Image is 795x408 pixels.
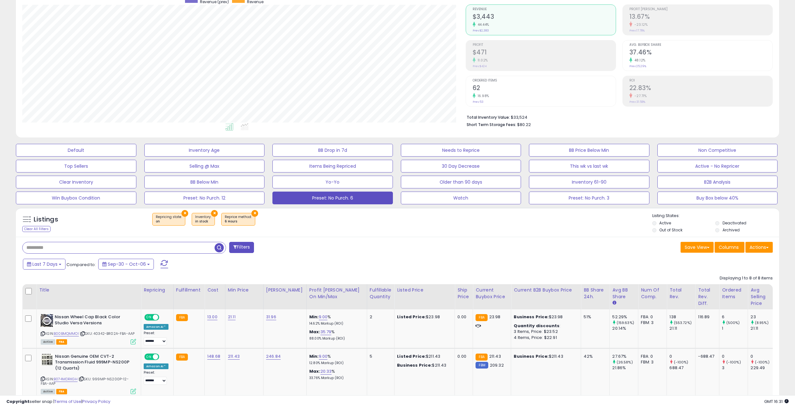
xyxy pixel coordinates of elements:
[657,160,778,172] button: Active - No Repricer
[55,314,132,327] b: Nissan Wheel Cap Black Color Studio Versa Versions
[82,398,110,404] a: Privacy Policy
[476,314,487,321] small: FBA
[584,314,605,320] div: 51%
[652,213,779,219] p: Listing States:
[39,287,138,293] div: Title
[629,100,645,104] small: Prev: 31.58%
[514,335,576,341] div: 4 Items, Price: $22.91
[641,320,662,326] div: FBM: 3
[473,64,487,68] small: Prev: $424
[467,113,768,121] li: $33,524
[750,287,774,307] div: Avg Selling Price
[722,314,748,320] div: 6
[514,287,578,293] div: Current B2B Buybox Price
[228,314,236,320] a: 21.11
[144,160,265,172] button: Selling @ Max
[41,314,136,344] div: ASIN:
[16,192,136,204] button: Win Buybox Condition
[397,314,450,320] div: $23.98
[41,354,53,366] img: 51e8jGoDqYL._SL40_.jpg
[80,331,134,336] span: | SKU: 40342-BR02A-FBA-AAP
[629,13,772,22] h2: 13.67%
[195,215,211,224] span: Inventory :
[207,314,217,320] a: 13.00
[632,58,646,63] small: 48.12%
[476,287,508,300] div: Current Buybox Price
[55,354,132,373] b: Nissan Genuine OEM CVT-2 Transmission Fluid 999MP-NS200P (12 Quarts)
[612,287,635,300] div: Avg BB Share
[722,365,748,371] div: 3
[514,323,559,329] b: Quantity discounts
[629,79,772,82] span: ROI
[750,365,776,371] div: 229.49
[529,160,649,172] button: This wk vs last wk
[41,339,55,345] span: All listings currently available for purchase on Amazon
[397,314,426,320] b: Listed Price:
[476,22,489,27] small: 44.44%
[34,215,58,224] h5: Listings
[612,314,638,320] div: 52.29%
[632,22,648,27] small: -23.12%
[16,144,136,157] button: Default
[309,329,320,335] b: Max:
[158,354,168,359] span: OFF
[309,287,364,300] div: Profit [PERSON_NAME] on Min/Max
[6,398,30,404] strong: Copyright
[745,242,773,253] button: Actions
[750,326,776,331] div: 21.11
[529,176,649,188] button: Inventory 61-90
[722,326,748,331] div: 1
[309,321,362,326] p: 14.62% Markup (ROI)
[32,261,58,267] span: Last 7 Days
[54,376,78,382] a: B074MDRKGH
[41,389,55,394] span: All listings currently available for purchase on Amazon
[156,215,182,224] span: Repricing state :
[726,320,740,325] small: (500%)
[629,29,645,32] small: Prev: 17.78%
[41,354,136,394] div: ASIN:
[489,314,501,320] span: 23.98
[715,242,744,253] button: Columns
[750,354,776,359] div: 0
[617,360,633,365] small: (26.58%)
[473,49,616,57] h2: $471
[266,353,281,360] a: 246.84
[489,353,501,359] span: 211.43
[476,94,489,98] small: 16.98%
[659,227,682,233] label: Out of Stock
[309,376,362,380] p: 33.76% Markup (ROI)
[16,176,136,188] button: Clear Inventory
[144,287,171,293] div: Repricing
[401,160,521,172] button: 30 Day Decrease
[158,315,168,320] span: OFF
[476,362,488,369] small: FBM
[750,314,776,320] div: 23
[228,287,261,293] div: Min Price
[723,220,746,226] label: Deactivated
[56,339,67,345] span: FBA
[228,353,240,360] a: 211.43
[674,360,689,365] small: (-100%)
[176,354,188,361] small: FBA
[490,362,504,368] span: 209.32
[309,361,362,365] p: 12.80% Markup (ROI)
[272,160,393,172] button: Items Being Repriced
[681,242,714,253] button: Save View
[473,29,489,32] small: Prev: $2,383
[457,314,468,320] div: 0.00
[473,13,616,22] h2: $3,443
[657,144,778,157] button: Non Competitive
[98,259,154,270] button: Sep-30 - Oct-06
[722,287,745,300] div: Ordered Items
[612,326,638,331] div: 20.14%
[517,122,531,128] span: $80.22
[698,287,716,307] div: Total Rev. Diff.
[529,192,649,204] button: Preset: No Purch. 3
[309,368,320,374] b: Max:
[698,354,714,359] div: -688.47
[473,8,616,11] span: Revenue
[720,275,773,281] div: Displaying 1 to 8 of 8 items
[401,192,521,204] button: Watch
[617,320,634,325] small: (159.63%)
[370,314,389,320] div: 2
